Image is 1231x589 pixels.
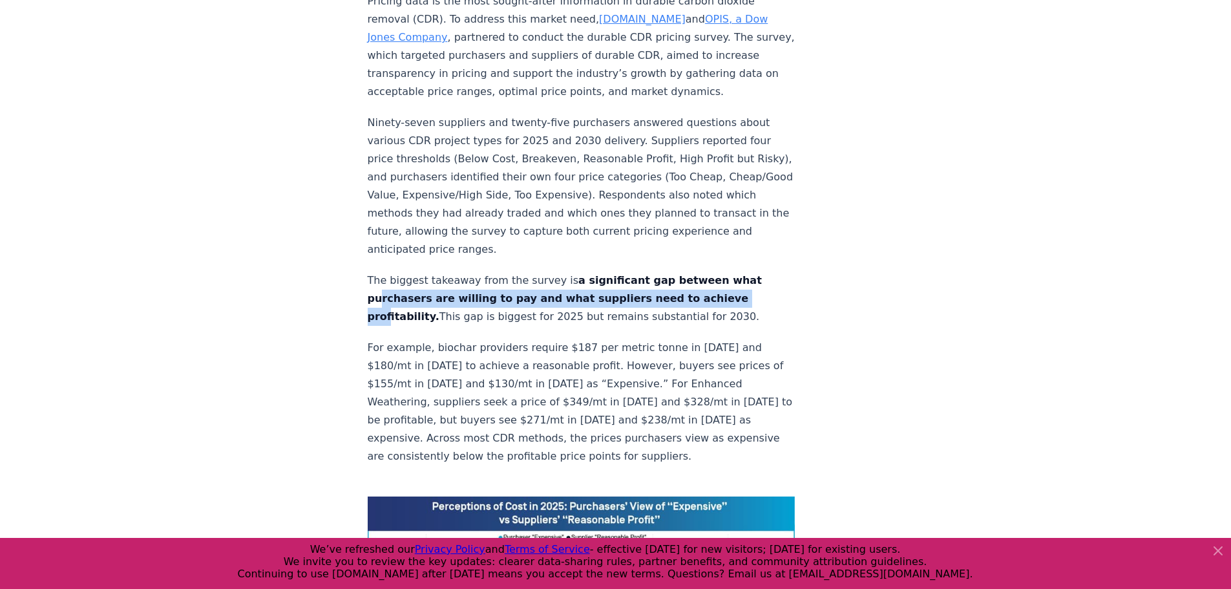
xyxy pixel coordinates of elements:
p: The biggest takeaway from the survey is This gap is biggest for 2025 but remains substantial for ... [368,272,795,326]
p: Ninety-seven suppliers and twenty-five purchasers answered questions about various CDR project ty... [368,114,795,259]
p: For example, biochar providers require $187 per metric tonne in [DATE] and $180/mt in [DATE] to a... [368,339,795,466]
strong: a significant gap between what purchasers are willing to pay and what suppliers need to achieve p... [368,274,762,323]
a: [DOMAIN_NAME] [599,13,686,25]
